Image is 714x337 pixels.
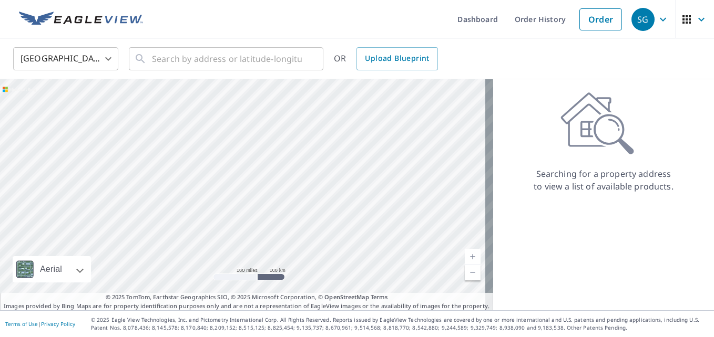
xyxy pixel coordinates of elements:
[106,293,388,302] span: © 2025 TomTom, Earthstar Geographics SIO, © 2025 Microsoft Corporation, ©
[631,8,655,31] div: SG
[5,321,75,327] p: |
[5,320,38,328] a: Terms of Use
[465,265,481,280] a: Current Level 6, Zoom Out
[533,167,674,193] p: Searching for a property address to view a list of available products.
[579,8,622,30] a: Order
[13,44,118,73] div: [GEOGRAPHIC_DATA]
[356,47,437,70] a: Upload Blueprint
[13,256,91,282] div: Aerial
[91,316,709,332] p: © 2025 Eagle View Technologies, Inc. and Pictometry International Corp. All Rights Reserved. Repo...
[19,12,143,27] img: EV Logo
[365,52,429,65] span: Upload Blueprint
[152,44,302,73] input: Search by address or latitude-longitude
[371,293,388,301] a: Terms
[324,293,369,301] a: OpenStreetMap
[37,256,65,282] div: Aerial
[334,47,438,70] div: OR
[465,249,481,265] a: Current Level 6, Zoom In
[41,320,75,328] a: Privacy Policy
